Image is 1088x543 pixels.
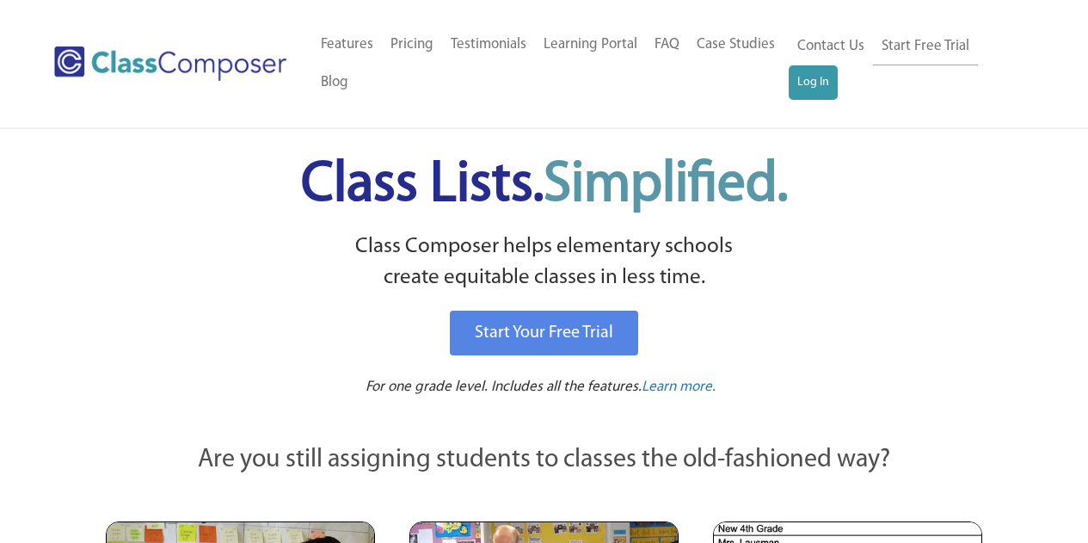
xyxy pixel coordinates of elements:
a: Log In [789,65,838,100]
img: Class Composer [54,46,286,81]
a: Learning Portal [535,26,646,64]
a: Learn more. [642,377,716,398]
a: Testimonials [442,26,535,64]
span: Class Lists. [301,157,788,213]
span: For one grade level. Includes all the features. [366,379,642,394]
span: Simplified. [544,157,788,213]
a: Pricing [382,26,442,64]
a: FAQ [646,26,688,64]
a: Contact Us [789,28,873,65]
p: Are you still assigning students to classes the old-fashioned way? [106,441,983,479]
a: Start Free Trial [873,28,978,66]
a: Case Studies [688,26,784,64]
a: Features [312,26,382,64]
span: Start Your Free Trial [475,324,613,342]
p: Class Composer helps elementary schools create equitable classes in less time. [103,231,986,294]
span: Learn more. [642,379,716,394]
a: Blog [312,64,357,102]
nav: Header Menu [312,26,789,102]
nav: Header Menu [789,28,1021,100]
a: Start Your Free Trial [450,311,638,355]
